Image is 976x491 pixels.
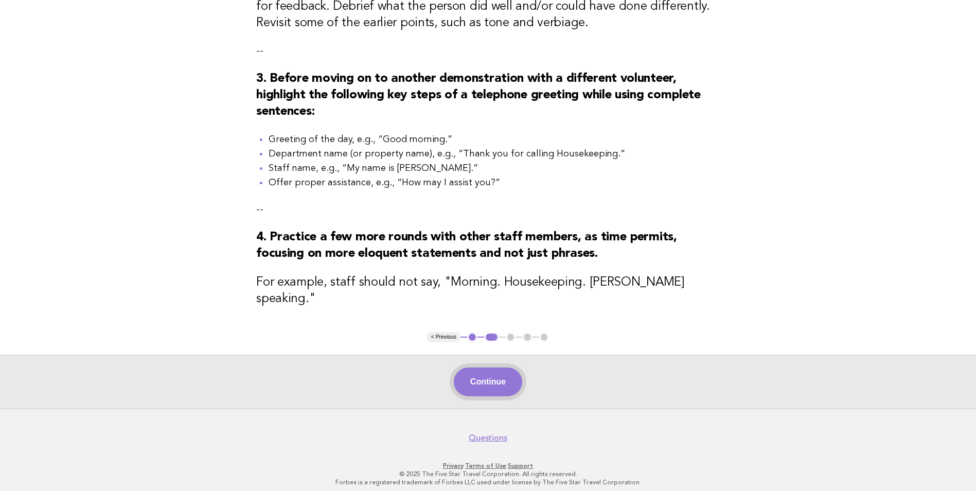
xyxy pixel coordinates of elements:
button: 2 [484,332,499,342]
h3: For example, staff should not say, "Morning. Housekeeping. [PERSON_NAME] speaking." [256,274,720,307]
a: Privacy [443,462,464,469]
li: Department name (or property name), e.g., “Thank you for calling Housekeeping.” [269,147,720,161]
li: Offer proper assistance, e.g., “How may I assist you?” [269,176,720,190]
button: 1 [467,332,477,342]
a: Questions [469,433,507,443]
p: -- [256,44,720,58]
p: · · [173,462,803,470]
button: Continue [454,367,522,396]
button: < Previous [427,332,460,342]
p: Forbes is a registered trademark of Forbes LLC used under license by The Five Star Travel Corpora... [173,478,803,486]
a: Terms of Use [465,462,506,469]
p: © 2025 The Five Star Travel Corporation. All rights reserved. [173,470,803,478]
p: -- [256,202,720,217]
li: Staff name, e.g., “My name is [PERSON_NAME].” [269,161,720,176]
strong: 3. Before moving on to another demonstration with a different volunteer, highlight the following ... [256,73,701,118]
a: Support [508,462,533,469]
strong: 4. Practice a few more rounds with other staff members, as time permits, focusing on more eloquen... [256,231,677,260]
li: Greeting of the day, e.g., “Good morning.” [269,132,720,147]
